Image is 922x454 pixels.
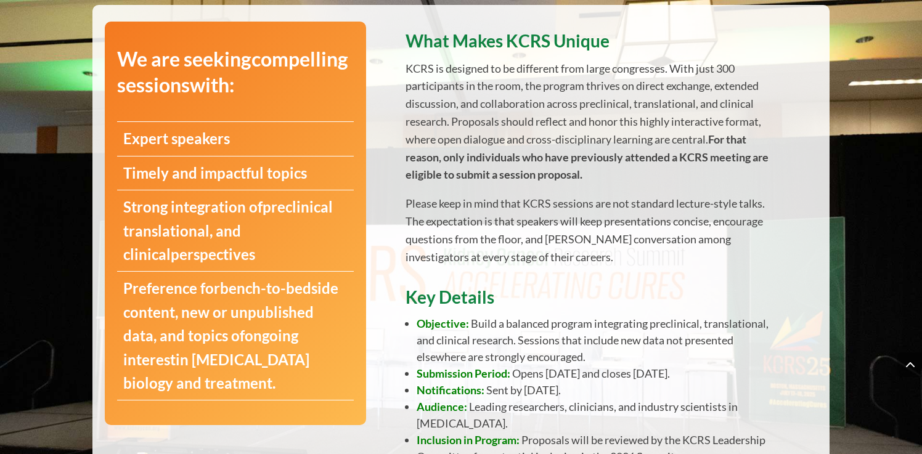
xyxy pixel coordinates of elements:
[417,433,520,447] strong: Inclusion in Program:
[417,400,467,413] strong: Audience:
[123,326,298,368] strong: ongoing interest
[417,367,510,380] strong: Submission Period:
[117,47,348,97] strong: compelling sessions
[123,195,348,266] p: Strong integration of perspectives
[123,127,348,150] p: Expert speakers
[417,315,777,365] li: Build a balanced program integrating preclinical, translational, and clinical research. Sessions ...
[123,277,348,395] p: Preference for , new or unpublished data, and topics of in [MEDICAL_DATA] biology and treatment.
[417,365,777,382] li: Opens [DATE] and closes [DATE].
[406,285,777,315] h3: Key Details
[417,382,777,399] li: Sent by [DATE].
[417,317,469,330] span: Objective:
[417,399,777,432] li: Leading researchers, clinicians, and industry scientists in [MEDICAL_DATA].
[123,279,338,320] strong: bench-to-bedside content
[406,132,769,182] strong: For that reason, only individuals who have previously attended a KCRS meeting are eligible to sub...
[123,198,333,263] strong: preclinical translational, and clinical
[406,195,777,266] p: Please keep in mind that KCRS sessions are not standard lecture-style talks. The expectation is t...
[417,383,484,397] strong: Notifications:
[123,161,348,185] p: Timely and impactful topics
[117,46,354,103] h3: We are seeking with:
[406,30,610,51] strong: What Makes KCRS Unique
[406,60,777,195] p: KCRS is designed to be different from large congresses. With just 300 participants in the room, t...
